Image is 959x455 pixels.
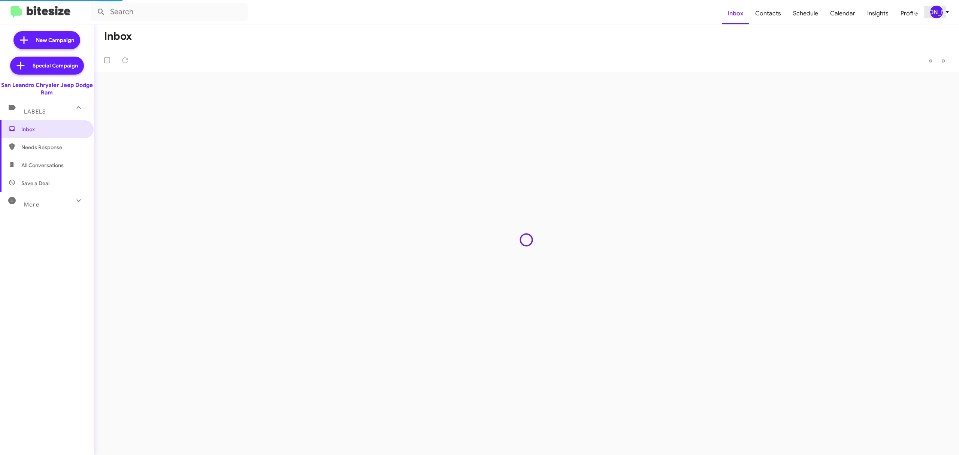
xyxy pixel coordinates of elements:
[924,6,951,18] button: [PERSON_NAME]
[937,53,950,68] button: Next
[861,3,895,24] a: Insights
[824,3,861,24] a: Calendar
[24,108,46,115] span: Labels
[36,36,74,44] span: New Campaign
[930,6,943,18] div: [PERSON_NAME]
[941,56,946,65] span: »
[925,53,950,68] nav: Page navigation example
[104,30,132,42] h1: Inbox
[787,3,824,24] a: Schedule
[21,144,85,151] span: Needs Response
[749,3,787,24] a: Contacts
[91,3,248,21] input: Search
[924,53,937,68] button: Previous
[33,62,78,69] span: Special Campaign
[10,57,84,75] a: Special Campaign
[895,3,924,24] a: Profile
[13,31,80,49] a: New Campaign
[21,162,64,169] span: All Conversations
[929,56,933,65] span: «
[21,180,49,187] span: Save a Deal
[24,201,39,208] span: More
[21,126,85,133] span: Inbox
[722,3,749,24] a: Inbox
